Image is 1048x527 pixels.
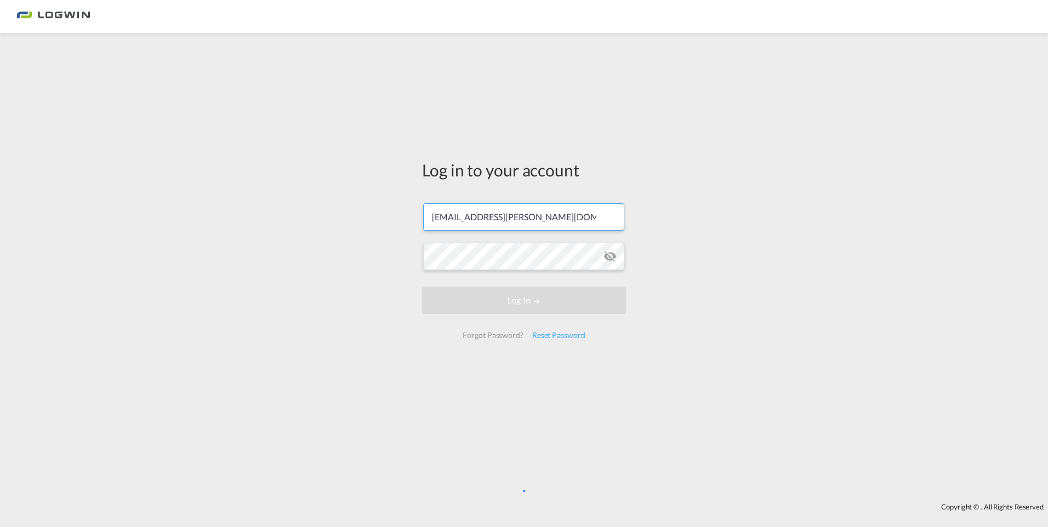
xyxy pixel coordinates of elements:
[528,325,590,345] div: Reset Password
[422,287,626,314] button: LOGIN
[458,325,527,345] div: Forgot Password?
[422,158,626,181] div: Log in to your account
[16,4,90,29] img: bc73a0e0d8c111efacd525e4c8ad7d32.png
[603,250,617,263] md-icon: icon-eye-off
[423,203,624,231] input: Enter email/phone number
